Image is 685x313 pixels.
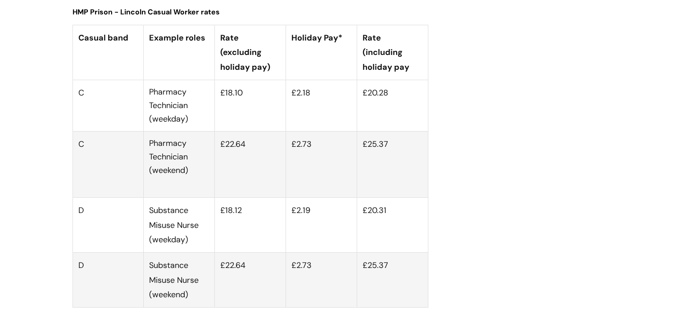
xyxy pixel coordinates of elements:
[286,253,357,308] td: £2.73
[215,253,286,308] td: £22.64
[144,198,215,253] td: Substance Misuse Nurse (weekday)
[73,25,144,80] th: Casual band
[357,25,428,80] th: Rate (including holiday pay
[144,25,215,80] th: Example roles
[357,80,428,131] td: £20.28
[286,198,357,253] td: £2.19
[286,25,357,80] th: Holiday Pay*
[73,80,144,131] td: C
[73,198,144,253] td: D
[73,253,144,308] td: D
[215,132,286,198] td: £22.64
[357,253,428,308] td: £25.37
[149,86,209,126] p: Pharmacy Technician (weekday)
[286,80,357,131] td: £2.18
[215,25,286,80] th: Rate (excluding holiday pay)
[215,80,286,131] td: £18.10
[73,7,220,17] span: HMP Prison - Lincoln Casual Worker rates
[215,198,286,253] td: £18.12
[357,198,428,253] td: £20.31
[149,137,209,177] p: Pharmacy Technician (weekend)
[73,132,144,198] td: C
[357,132,428,198] td: £25.37
[286,132,357,198] td: £2.73
[144,253,215,308] td: Substance Misuse Nurse (weekend)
